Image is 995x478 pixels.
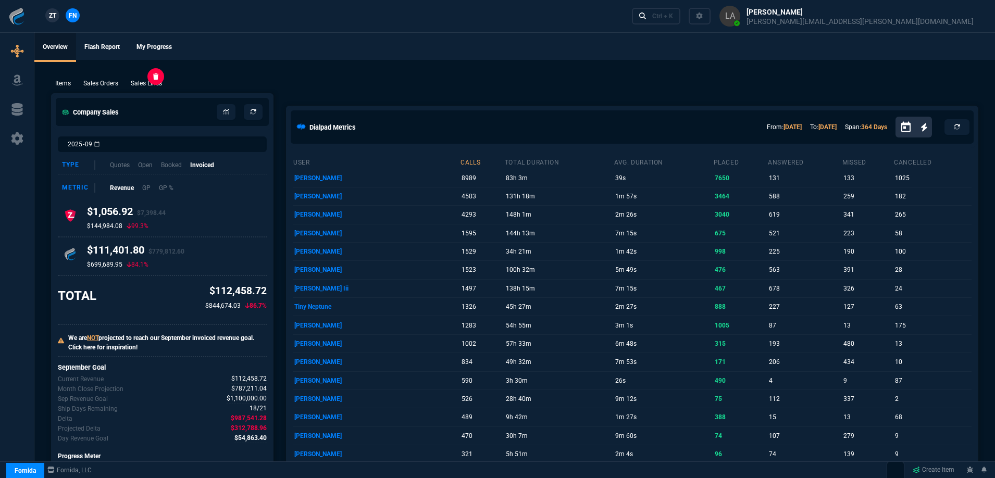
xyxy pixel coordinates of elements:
[462,392,502,406] p: 526
[715,226,766,241] p: 675
[715,410,766,424] p: 388
[161,160,182,170] p: Booked
[818,123,837,131] a: [DATE]
[462,318,502,333] p: 1283
[87,205,166,222] h4: $1,056.92
[615,392,711,406] p: 9m 12s
[506,226,612,241] p: 144h 13m
[900,120,921,135] button: Open calendar
[769,429,840,443] p: 107
[190,160,214,170] p: Invoiced
[843,171,892,185] p: 133
[715,429,766,443] p: 74
[895,299,969,314] p: 63
[843,207,892,222] p: 341
[44,466,95,475] a: msbcCompanyName
[221,423,267,433] p: spec.value
[148,248,184,255] span: $779,812.60
[715,392,766,406] p: 75
[843,447,892,461] p: 139
[127,260,148,269] p: 84.1%
[137,209,166,217] span: $7,398.44
[231,413,267,423] span: The difference between the current month's Revenue and the goal.
[843,262,892,277] p: 391
[843,429,892,443] p: 279
[294,207,458,222] p: [PERSON_NAME]
[240,404,267,413] p: spec.value
[159,183,173,193] p: GP %
[506,244,612,259] p: 34h 21m
[506,373,612,388] p: 3h 30m
[506,392,612,406] p: 28h 40m
[769,189,840,204] p: 588
[810,122,837,132] p: To:
[769,299,840,314] p: 227
[767,154,842,169] th: answered
[895,429,969,443] p: 9
[506,429,612,443] p: 30h 7m
[715,189,766,204] p: 3464
[769,447,840,461] p: 74
[462,189,502,204] p: 4503
[615,336,711,351] p: 6m 48s
[462,207,502,222] p: 4293
[769,262,840,277] p: 563
[231,384,267,394] span: Uses current month's data to project the month's close.
[615,355,711,369] p: 7m 53s
[615,189,711,204] p: 1m 57s
[895,410,969,424] p: 68
[895,318,969,333] p: 175
[843,281,892,296] p: 326
[217,394,267,404] p: spec.value
[715,299,766,314] p: 888
[895,207,969,222] p: 265
[909,462,959,478] a: Create Item
[843,355,892,369] p: 434
[293,154,460,169] th: user
[205,301,241,310] p: $844,674.03
[843,299,892,314] p: 127
[49,11,56,20] span: ZT
[715,318,766,333] p: 1005
[294,318,458,333] p: [PERSON_NAME]
[87,222,122,230] p: $144,984.08
[231,423,267,433] span: The difference between the current month's Revenue goal and projected month-end.
[769,244,840,259] p: 225
[769,355,840,369] p: 206
[58,451,267,461] p: Progress Meter
[615,207,711,222] p: 2m 26s
[506,299,612,314] p: 45h 27m
[715,262,766,277] p: 476
[769,336,840,351] p: 193
[615,281,711,296] p: 7m 15s
[462,244,502,259] p: 1529
[460,154,504,169] th: calls
[222,374,267,384] p: spec.value
[895,244,969,259] p: 100
[83,79,118,88] p: Sales Orders
[58,424,101,433] p: The difference between the current month's Revenue goal and projected month-end.
[769,318,840,333] p: 87
[294,226,458,241] p: [PERSON_NAME]
[769,207,840,222] p: 619
[62,160,95,170] div: Type
[895,226,969,241] p: 58
[615,226,711,241] p: 7m 15s
[895,336,969,351] p: 13
[769,392,840,406] p: 112
[769,281,840,296] p: 678
[715,244,766,259] p: 998
[615,447,711,461] p: 2m 4s
[506,189,612,204] p: 131h 18m
[142,183,151,193] p: GP
[861,123,887,131] a: 364 Days
[205,284,267,299] p: $112,458.72
[462,355,502,369] p: 834
[842,154,893,169] th: missed
[462,373,502,388] p: 590
[462,429,502,443] p: 470
[506,318,612,333] p: 54h 55m
[462,281,502,296] p: 1497
[294,447,458,461] p: [PERSON_NAME]
[843,336,892,351] p: 480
